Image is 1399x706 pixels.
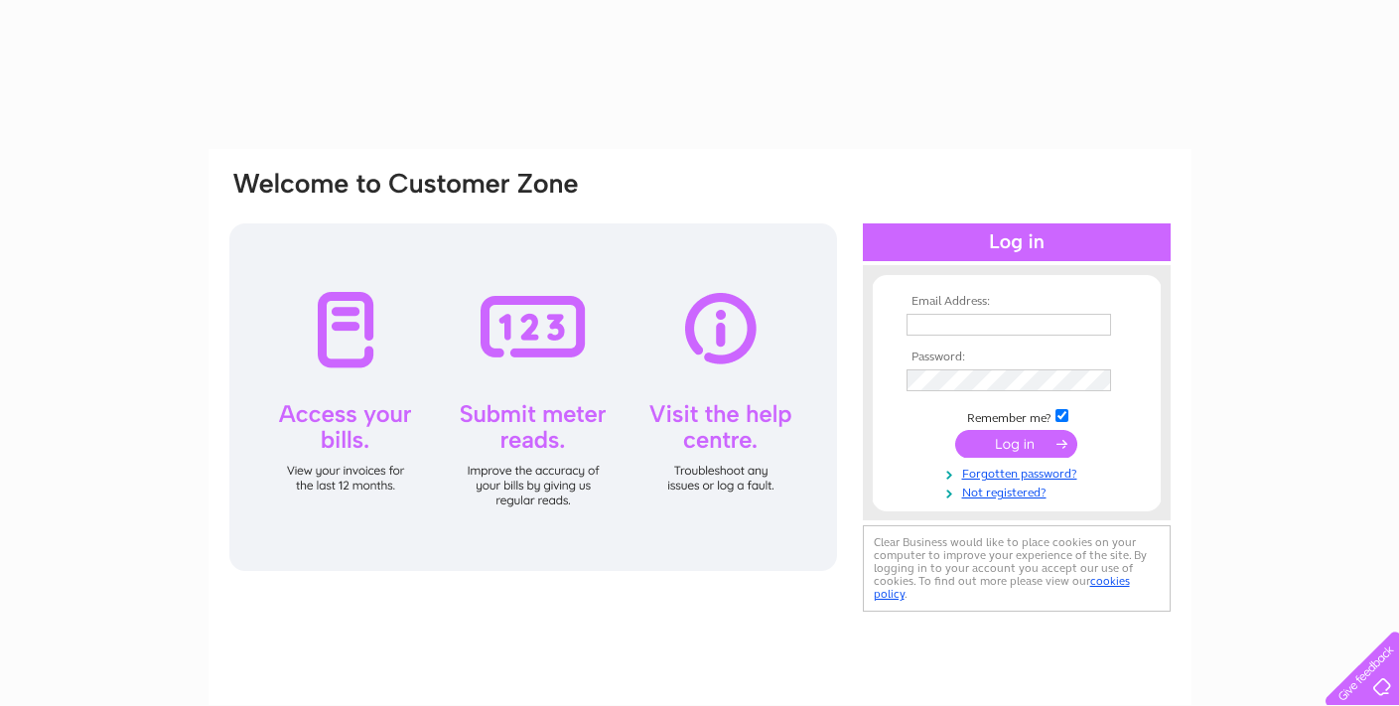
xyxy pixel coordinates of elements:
th: Password: [902,351,1132,364]
a: Forgotten password? [907,463,1132,482]
a: cookies policy [874,574,1130,601]
a: Not registered? [907,482,1132,500]
input: Submit [955,430,1077,458]
th: Email Address: [902,295,1132,309]
td: Remember me? [902,406,1132,426]
div: Clear Business would like to place cookies on your computer to improve your experience of the sit... [863,525,1171,612]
